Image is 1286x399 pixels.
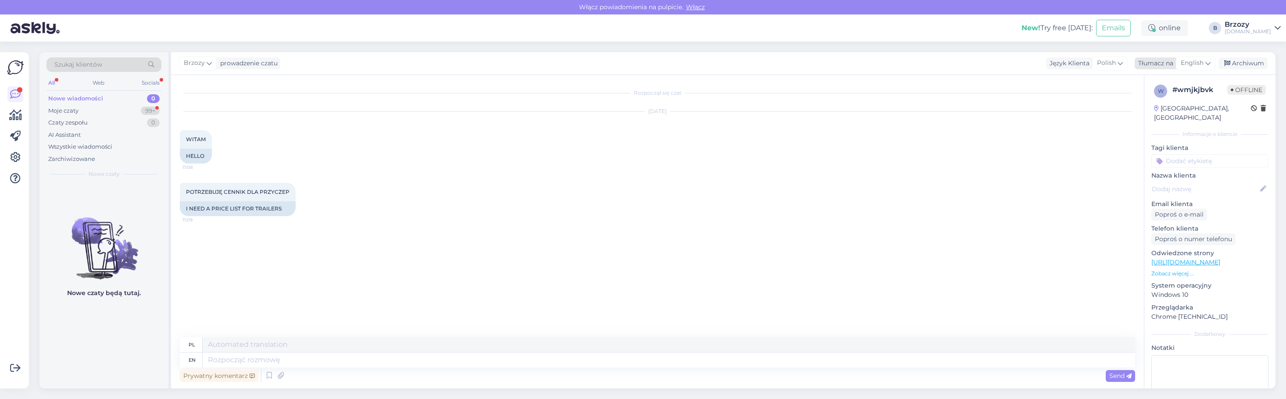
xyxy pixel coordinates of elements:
img: No chats [39,202,168,281]
img: Askly Logo [7,59,24,76]
div: 99+ [141,107,160,115]
div: HELLO [180,149,212,164]
input: Dodaj nazwę [1152,184,1258,194]
div: B [1209,22,1221,34]
div: prowadzenie czatu [217,59,278,68]
a: [URL][DOMAIN_NAME] [1151,258,1220,266]
div: 0 [147,94,160,103]
span: Nowe czaty [89,170,120,178]
p: Tagi klienta [1151,143,1268,153]
span: Brzozy [184,58,205,68]
b: New! [1022,24,1040,32]
div: Prywatny komentarz [180,370,258,382]
div: Dodatkowy [1151,330,1268,338]
p: Zobacz więcej ... [1151,270,1268,278]
div: 0 [147,118,160,127]
p: Przeglądarka [1151,303,1268,312]
div: [DATE] [180,107,1135,115]
div: Socials [140,77,161,89]
div: [DOMAIN_NAME] [1225,28,1271,35]
div: Rozpoczął się czat [180,89,1135,97]
p: Chrome [TECHNICAL_ID] [1151,312,1268,321]
div: Informacje o kliencie [1151,130,1268,138]
div: Archiwum [1219,57,1268,69]
div: I NEED A PRICE LIST FOR TRAILERS [180,201,296,216]
div: All [46,77,57,89]
p: Nowe czaty będą tutaj. [67,289,141,298]
div: Poproś o e-mail [1151,209,1207,221]
p: Notatki [1151,343,1268,353]
p: System operacyjny [1151,281,1268,290]
span: POTRZEBUJĘ CENNIK DLA PRZYCZEP [186,189,289,195]
p: Odwiedzone strony [1151,249,1268,258]
div: Try free [DATE]: [1022,23,1093,33]
div: pl [189,337,195,352]
p: Email klienta [1151,199,1268,209]
div: Tłumacz na [1135,59,1173,68]
span: Polish [1097,58,1116,68]
div: Web [91,77,106,89]
span: English [1181,58,1204,68]
input: Dodać etykietę [1151,154,1268,167]
span: 11:09 [182,217,215,223]
div: Moje czaty [48,107,79,115]
p: Windows 10 [1151,290,1268,299]
a: Brzozy[DOMAIN_NAME] [1225,21,1281,35]
span: Szukaj klientów [54,60,102,69]
span: w [1158,88,1164,94]
span: Send [1109,372,1132,380]
button: Emails [1096,20,1131,36]
div: Język Klienta [1046,59,1090,68]
div: Wszystkie wiadomości [48,142,112,151]
div: Brzozy [1225,21,1271,28]
div: Czaty zespołu [48,118,88,127]
span: 11:08 [182,164,215,171]
span: Włącz [683,3,707,11]
div: online [1141,20,1188,36]
div: Poproś o numer telefonu [1151,233,1236,245]
div: [GEOGRAPHIC_DATA], [GEOGRAPHIC_DATA] [1154,104,1251,122]
p: Telefon klienta [1151,224,1268,233]
div: # wmjkjbvk [1172,85,1227,95]
span: Offline [1227,85,1266,95]
span: WITAM [186,136,206,142]
div: en [189,353,196,367]
div: Nowe wiadomości [48,94,103,103]
p: Nazwa klienta [1151,171,1268,180]
div: AI Assistant [48,131,81,139]
div: Zarchiwizowane [48,155,95,164]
